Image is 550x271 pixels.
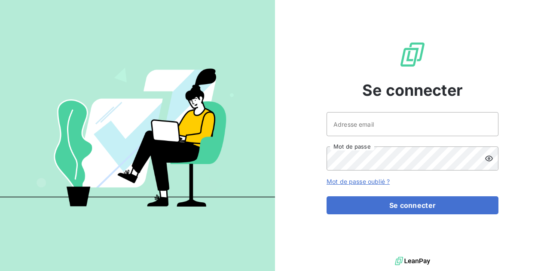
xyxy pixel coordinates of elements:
input: placeholder [327,112,498,136]
span: Se connecter [362,79,463,102]
img: Logo LeanPay [399,41,426,68]
a: Mot de passe oublié ? [327,178,390,185]
button: Se connecter [327,196,498,214]
img: logo [395,255,430,268]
